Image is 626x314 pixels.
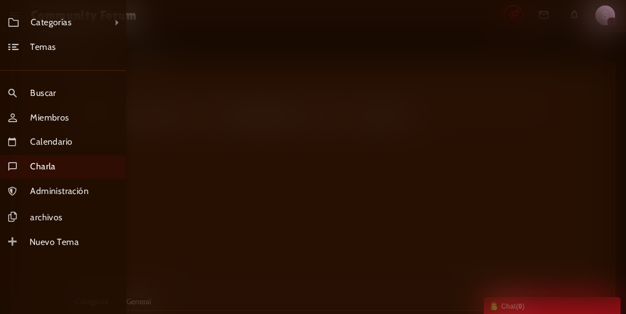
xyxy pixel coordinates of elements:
span: Categorías [31,17,72,27]
span: Buscar [30,88,56,98]
span: Charla [30,161,55,172]
span: Temas [30,42,56,52]
span: Miembros [30,112,69,123]
span: archivos [30,212,62,222]
span: Administración [30,186,89,196]
span: Calendario [30,136,72,147]
span: Nuevo tema [30,237,79,247]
